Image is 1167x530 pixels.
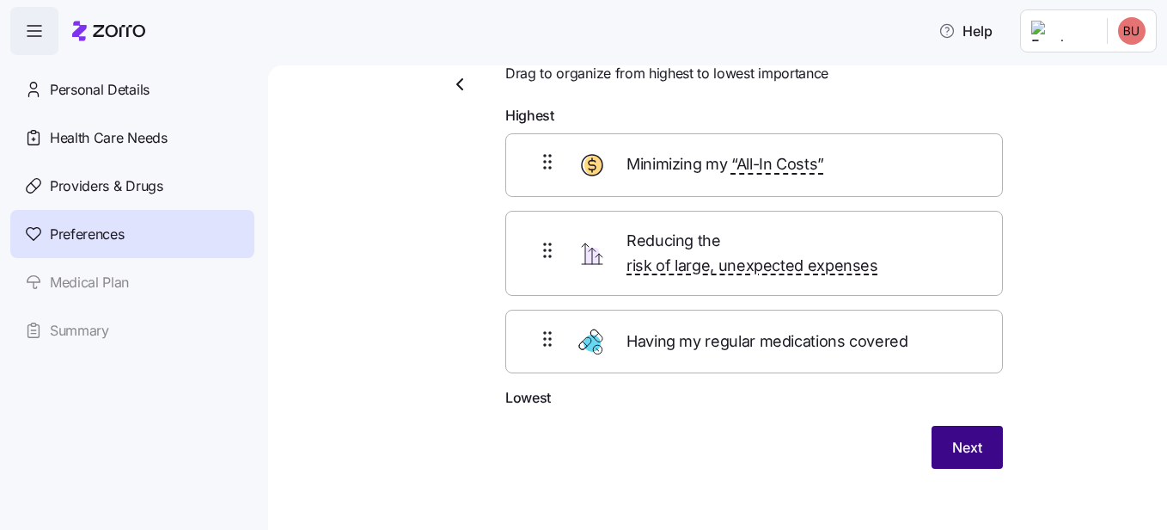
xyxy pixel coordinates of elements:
[505,387,551,409] span: Lowest
[10,210,254,258] a: Preferences
[626,152,824,177] span: Minimizing my
[938,21,993,41] span: Help
[731,152,824,177] span: “All-In Costs”
[50,79,150,101] span: Personal Details
[626,254,878,279] span: risk of large, unexpected expenses
[50,224,124,245] span: Preferences
[1031,21,1093,41] img: Employer logo
[10,114,254,162] a: Health Care Needs
[925,14,1006,48] button: Help
[10,162,254,210] a: Providers & Drugs
[505,133,1003,197] div: Minimizing my “All-In Costs”
[50,127,168,149] span: Health Care Needs
[505,63,828,84] span: Drag to organize from highest to lowest importance
[505,211,1003,297] div: Reducing the risk of large, unexpected expenses
[10,65,254,114] a: Personal Details
[1118,17,1146,45] img: 1fd1ddedbdb4e58f971be9887a9b36e8
[626,229,971,279] span: Reducing the
[932,426,1003,469] button: Next
[952,437,982,458] span: Next
[50,176,163,197] span: Providers & Drugs
[505,105,554,126] span: Highest
[505,310,1003,373] div: Having my regular medications covered
[626,330,912,354] span: Having my regular medications covered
